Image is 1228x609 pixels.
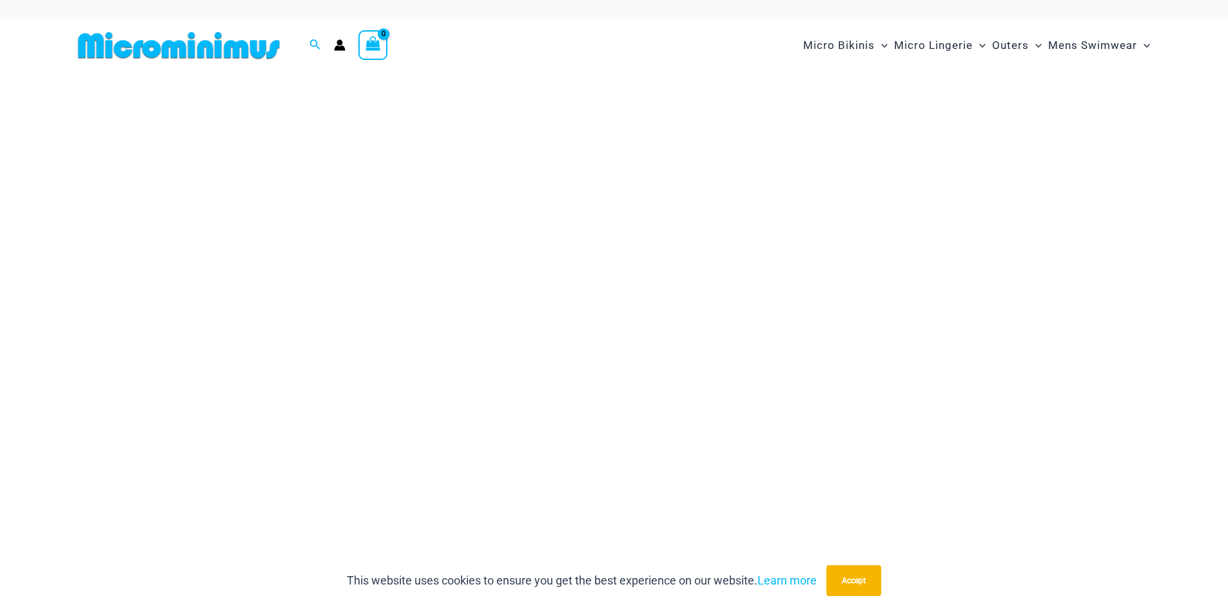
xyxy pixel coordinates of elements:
span: Mens Swimwear [1048,29,1137,62]
button: Accept [826,565,881,596]
span: Menu Toggle [1029,29,1042,62]
a: Learn more [757,574,817,587]
span: Micro Lingerie [894,29,973,62]
span: Outers [992,29,1029,62]
a: Search icon link [309,37,321,53]
span: Menu Toggle [973,29,986,62]
a: Micro LingerieMenu ToggleMenu Toggle [891,26,989,65]
a: View Shopping Cart, empty [358,30,388,60]
a: Account icon link [334,39,346,51]
span: Menu Toggle [1137,29,1150,62]
span: Micro Bikinis [803,29,875,62]
span: Menu Toggle [875,29,888,62]
nav: Site Navigation [798,24,1156,67]
p: This website uses cookies to ensure you get the best experience on our website. [347,571,817,590]
a: Mens SwimwearMenu ToggleMenu Toggle [1045,26,1153,65]
a: Micro BikinisMenu ToggleMenu Toggle [800,26,891,65]
a: OutersMenu ToggleMenu Toggle [989,26,1045,65]
img: MM SHOP LOGO FLAT [73,31,285,60]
